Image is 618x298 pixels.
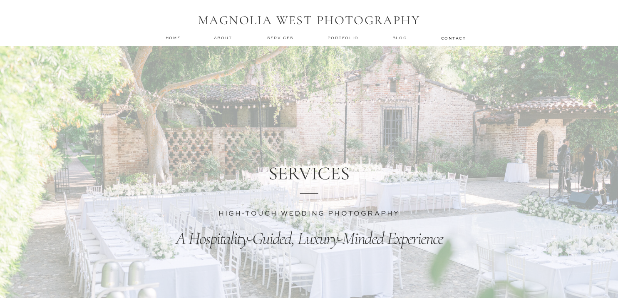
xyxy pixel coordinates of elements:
[267,35,295,40] a: services
[268,162,350,183] h1: SERVICES
[392,35,409,41] a: Blog
[139,227,479,251] p: A Hospitality-Guided, Luxury-Minded Experience
[193,13,426,29] h1: MAGNOLIA WEST PHOTOGRAPHY
[208,209,410,217] h3: HIGH-TOUCH WEDDING PHOTOGRAPHY
[441,35,465,40] a: contact
[214,35,235,41] a: about
[166,35,181,40] a: home
[328,35,360,41] a: Portfolio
